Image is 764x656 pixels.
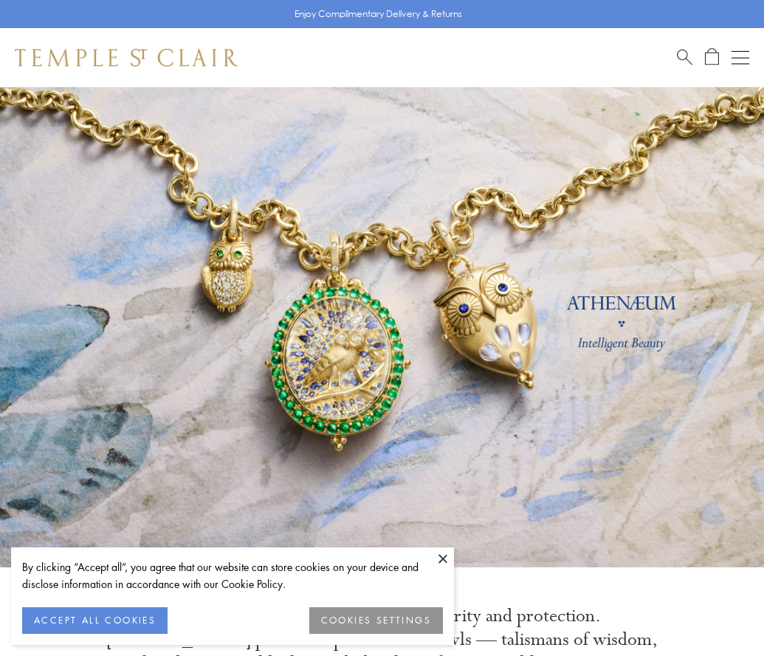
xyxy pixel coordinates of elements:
[309,607,443,634] button: COOKIES SETTINGS
[677,48,692,66] a: Search
[15,49,238,66] img: Temple St. Clair
[732,49,749,66] button: Open navigation
[22,558,443,592] div: By clicking “Accept all”, you agree that our website can store cookies on your device and disclos...
[295,7,462,21] p: Enjoy Complimentary Delivery & Returns
[22,607,168,634] button: ACCEPT ALL COOKIES
[705,48,719,66] a: Open Shopping Bag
